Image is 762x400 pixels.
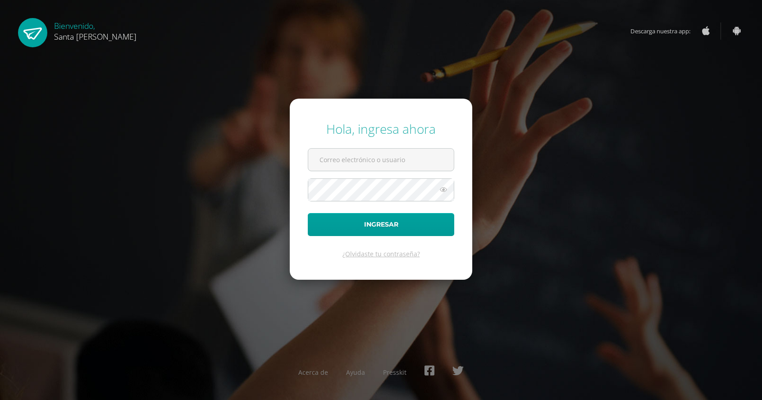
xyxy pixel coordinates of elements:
span: Santa [PERSON_NAME] [54,31,137,42]
div: Bienvenido, [54,18,137,42]
div: Hola, ingresa ahora [308,120,454,137]
button: Ingresar [308,213,454,236]
a: ¿Olvidaste tu contraseña? [342,250,420,258]
a: Presskit [383,368,406,377]
a: Ayuda [346,368,365,377]
a: Acerca de [298,368,328,377]
span: Descarga nuestra app: [630,23,699,40]
input: Correo electrónico o usuario [308,149,454,171]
